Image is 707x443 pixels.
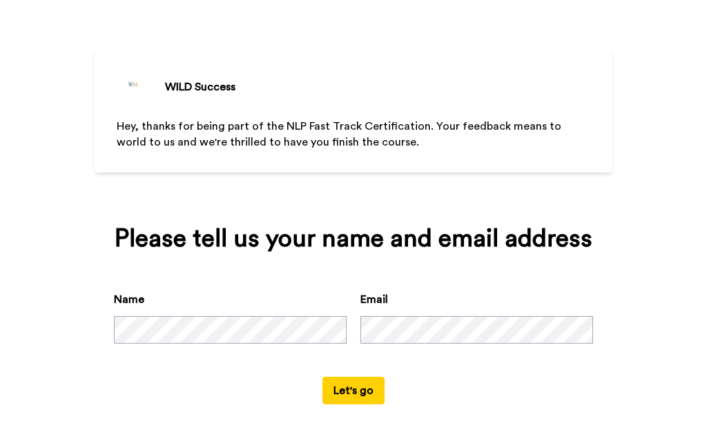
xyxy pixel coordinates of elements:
[117,121,564,148] span: Hey, thanks for being part of the NLP Fast Track Certification. Your feedback means to world to u...
[165,79,235,95] div: WILD Success
[114,291,144,308] label: Name
[322,377,385,404] button: Let's go
[360,291,388,308] label: Email
[114,225,593,253] div: Please tell us your name and email address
